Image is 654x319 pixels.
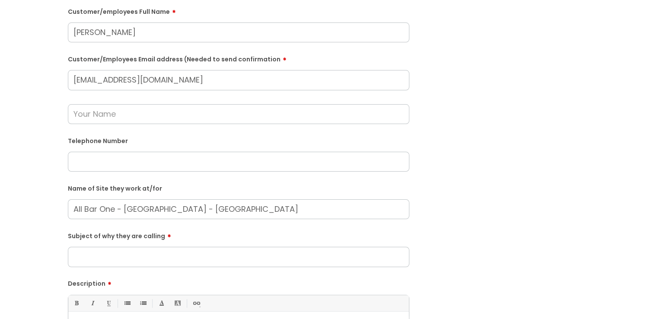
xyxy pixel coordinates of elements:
label: Subject of why they are calling [68,230,409,240]
label: Telephone Number [68,136,409,145]
a: Italic (Ctrl-I) [87,298,98,309]
input: Email [68,70,409,90]
a: Underline(Ctrl-U) [103,298,114,309]
label: Customer/employees Full Name [68,5,409,16]
a: 1. Ordered List (Ctrl-Shift-8) [137,298,148,309]
label: Name of Site they work at/for [68,183,409,192]
label: Customer/Employees Email address (Needed to send confirmation [68,53,409,63]
a: Link [191,298,201,309]
input: Your Name [68,104,409,124]
a: Font Color [156,298,167,309]
a: • Unordered List (Ctrl-Shift-7) [121,298,132,309]
a: Back Color [172,298,183,309]
label: Description [68,277,409,287]
a: Bold (Ctrl-B) [71,298,82,309]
